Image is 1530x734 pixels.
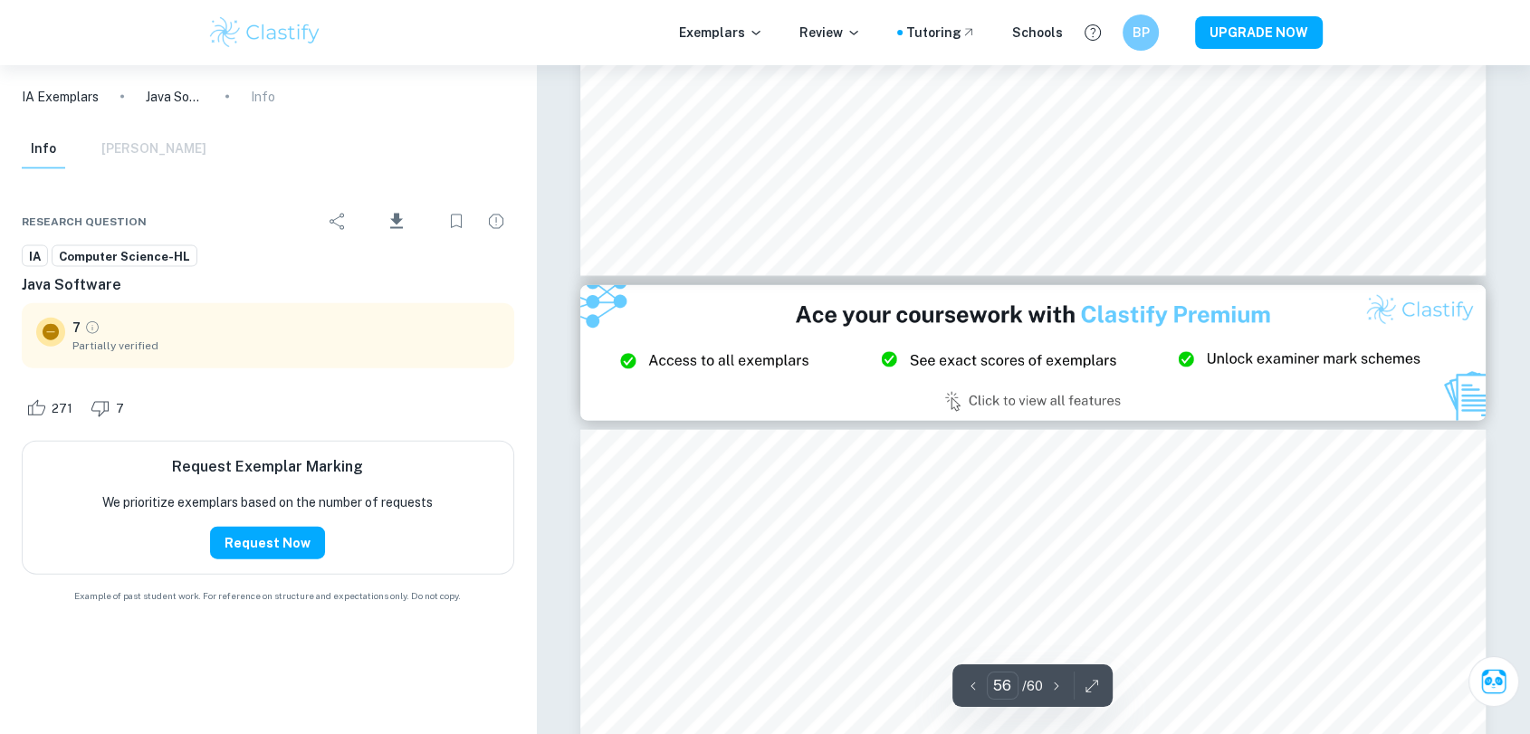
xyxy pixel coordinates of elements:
[22,589,514,603] span: Example of past student work. For reference on structure and expectations only. Do not copy.
[1123,14,1159,51] button: BP
[359,198,435,245] div: Download
[1012,23,1063,43] a: Schools
[22,214,147,230] span: Research question
[53,248,196,266] span: Computer Science-HL
[106,400,134,418] span: 7
[207,14,322,51] img: Clastify logo
[52,245,197,268] a: Computer Science-HL
[1077,17,1108,48] button: Help and Feedback
[84,319,100,336] a: Grade partially verified
[102,492,433,512] p: We prioritize exemplars based on the number of requests
[22,274,514,296] h6: Java Software
[72,338,500,354] span: Partially verified
[1022,676,1043,696] p: / 60
[22,394,82,423] div: Like
[146,87,204,107] p: Java Software
[42,400,82,418] span: 271
[1195,16,1323,49] button: UPGRADE NOW
[22,129,65,169] button: Info
[23,248,47,266] span: IA
[86,394,134,423] div: Dislike
[22,87,99,107] a: IA Exemplars
[906,23,976,43] a: Tutoring
[580,285,1486,421] img: Ad
[172,456,363,478] h6: Request Exemplar Marking
[1468,656,1519,707] button: Ask Clai
[22,245,48,268] a: IA
[251,87,275,107] p: Info
[478,204,514,240] div: Report issue
[799,23,861,43] p: Review
[1131,23,1152,43] h6: BP
[679,23,763,43] p: Exemplars
[72,318,81,338] p: 7
[320,204,356,240] div: Share
[438,204,474,240] div: Bookmark
[210,527,325,559] button: Request Now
